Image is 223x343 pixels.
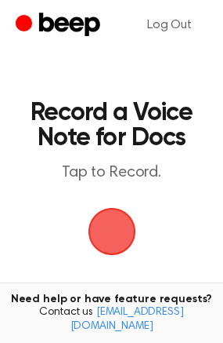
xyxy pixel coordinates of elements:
a: Beep [16,10,104,41]
a: [EMAIL_ADDRESS][DOMAIN_NAME] [70,307,184,332]
p: Tap to Record. [28,163,195,183]
h1: Record a Voice Note for Docs [28,100,195,151]
a: Log Out [131,6,207,44]
img: Beep Logo [88,208,135,255]
span: Contact us [9,306,214,334]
